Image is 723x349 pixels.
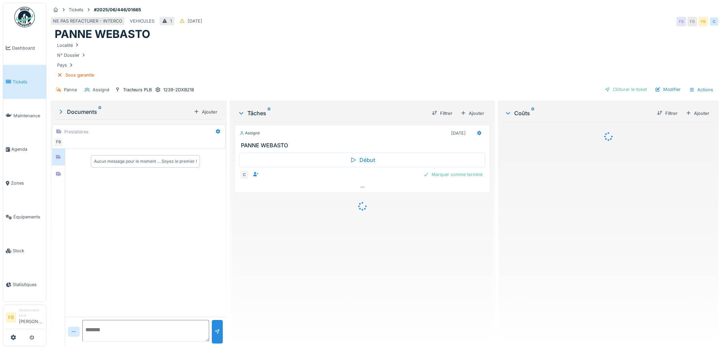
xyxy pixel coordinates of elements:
div: [DATE] [451,130,466,136]
div: FB [54,137,63,147]
span: Maintenance [13,112,43,119]
a: Maintenance [3,99,46,133]
div: Sous garantie [65,72,94,78]
a: Tickets [3,65,46,99]
div: Modifier [652,85,683,94]
a: Équipements [3,200,46,234]
div: N° Dossier [57,52,86,58]
div: Assigné [240,130,260,136]
sup: 0 [98,108,101,116]
div: 1239-2DXB218 [163,86,194,93]
h3: PANNE WEBASTO [241,142,487,149]
div: Tracteurs PLB [123,86,152,93]
div: Tâches [238,109,427,117]
span: Équipements [13,214,43,220]
span: Agenda [11,146,43,152]
div: Début [240,153,486,167]
div: Tickets [69,6,83,13]
div: C [240,170,249,179]
span: Statistiques [13,281,43,288]
div: Actions [686,85,716,95]
li: [PERSON_NAME] [19,308,43,327]
a: FB Gestionnaire local[PERSON_NAME] [6,308,43,329]
div: FB [698,17,708,26]
li: FB [6,312,16,323]
div: Ajouter [683,109,712,118]
div: [DATE] [188,18,202,24]
a: Zones [3,166,46,200]
div: 1 [170,18,172,24]
div: Aucun message pour le moment … Soyez le premier ! [94,158,197,164]
div: Ajouter [458,109,487,118]
div: Assigné [93,86,109,93]
div: Coûts [505,109,652,117]
div: Clôturer le ticket [602,85,650,94]
a: Dashboard [3,31,46,65]
a: Agenda [3,133,46,166]
div: NE PAS REFACTURER - INTERCO [53,18,122,24]
div: Documents [57,108,191,116]
div: Localité [57,42,80,49]
span: Tickets [13,79,43,85]
span: Dashboard [12,45,43,51]
div: FB [687,17,697,26]
div: FB [677,17,686,26]
img: Badge_color-CXgf-gQk.svg [14,7,35,27]
div: Filtrer [429,109,455,118]
div: Gestionnaire local [19,308,43,318]
strong: #2025/06/446/01665 [91,6,144,13]
div: Panne [64,86,77,93]
a: Stock [3,234,46,268]
div: C [709,17,719,26]
div: VEHICULES [130,18,154,24]
div: Pays [57,62,74,68]
span: Stock [13,247,43,254]
div: Ajouter [191,107,220,117]
div: Filtrer [654,109,680,118]
div: Marquer comme terminé [421,170,485,179]
a: Statistiques [3,268,46,301]
sup: 0 [531,109,534,117]
div: Prestataires [64,129,88,135]
span: Zones [11,180,43,186]
h1: PANNE WEBASTO [55,28,150,41]
sup: 0 [268,109,271,117]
